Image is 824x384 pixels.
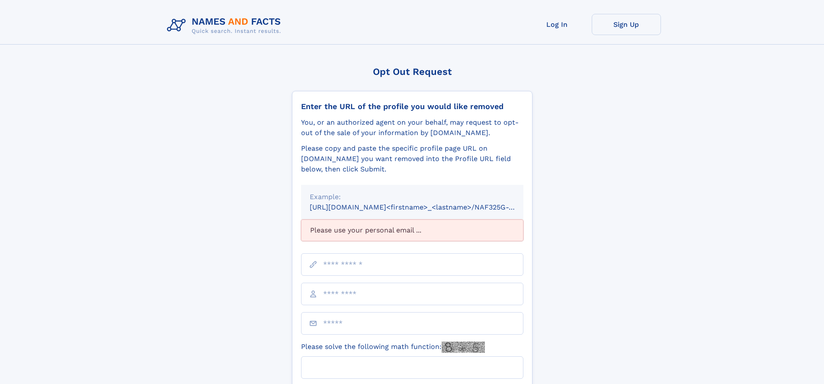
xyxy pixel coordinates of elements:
div: Enter the URL of the profile you would like removed [301,102,523,111]
a: Log In [523,14,592,35]
div: Example: [310,192,515,202]
div: Please use your personal email ... [301,219,523,241]
label: Please solve the following math function: [301,342,485,353]
div: Opt Out Request [292,66,532,77]
img: Logo Names and Facts [164,14,288,37]
div: Please copy and paste the specific profile page URL on [DOMAIN_NAME] you want removed into the Pr... [301,143,523,174]
div: You, or an authorized agent on your behalf, may request to opt-out of the sale of your informatio... [301,117,523,138]
small: [URL][DOMAIN_NAME]<firstname>_<lastname>/NAF325G-xxxxxxxx [310,203,540,211]
a: Sign Up [592,14,661,35]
